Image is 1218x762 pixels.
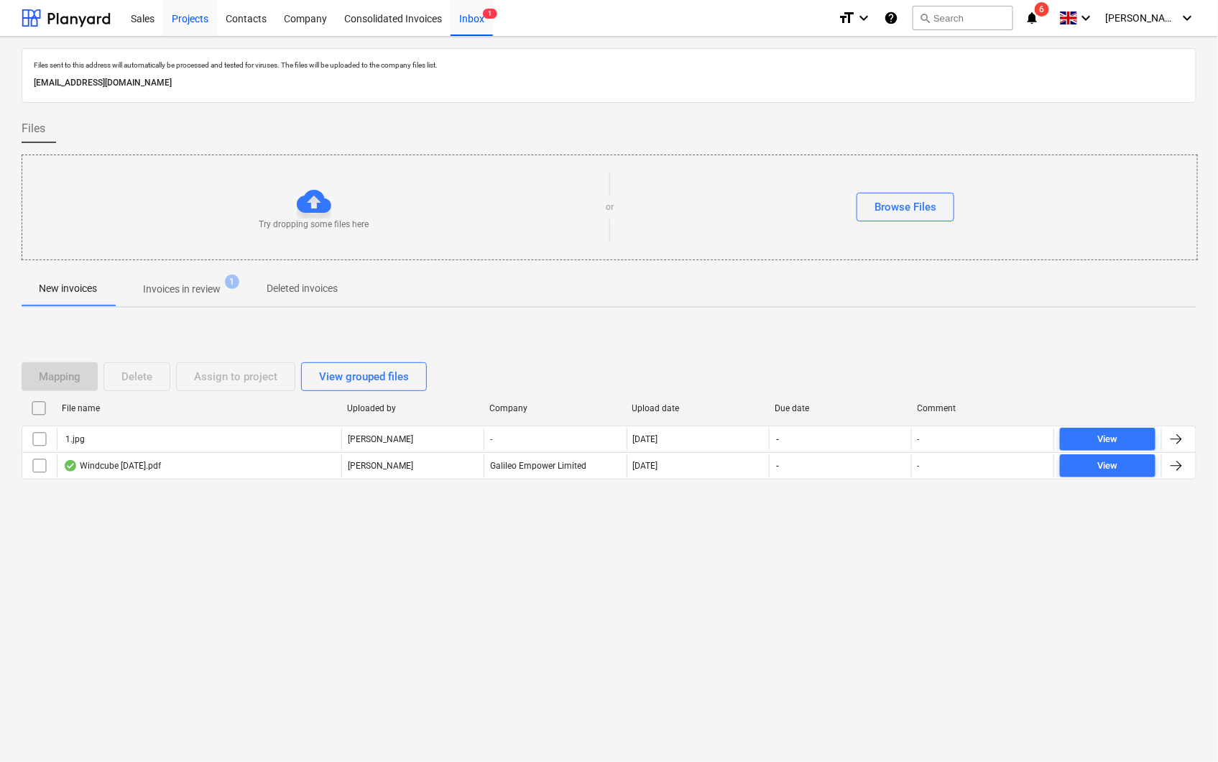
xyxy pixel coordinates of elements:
div: [DATE] [633,461,658,471]
p: [PERSON_NAME] [348,433,413,446]
p: Files sent to this address will automatically be processed and tested for viruses. The files will... [34,60,1184,70]
span: 1 [483,9,497,19]
div: 1.jpg [63,434,85,444]
i: notifications [1025,9,1039,27]
p: Deleted invoices [267,281,338,296]
div: - [918,461,920,471]
button: View [1060,428,1155,451]
p: Invoices in review [143,282,221,297]
div: View grouped files [319,367,409,386]
div: OCR finished [63,460,78,472]
i: keyboard_arrow_down [1179,9,1196,27]
div: View [1097,431,1117,448]
i: format_size [838,9,855,27]
button: Browse Files [857,193,954,221]
iframe: Chat Widget [1146,693,1218,762]
i: keyboard_arrow_down [1077,9,1094,27]
span: search [919,12,931,24]
span: 6 [1035,2,1049,17]
span: - [775,433,781,446]
button: Search [913,6,1013,30]
div: [DATE] [633,434,658,444]
div: Comment [918,403,1048,413]
p: [PERSON_NAME] [348,460,413,472]
p: New invoices [39,281,97,296]
div: Due date [775,403,905,413]
div: Try dropping some files hereorBrowse Files [22,155,1198,260]
div: Uploaded by [347,403,478,413]
div: - [918,434,920,444]
div: - [484,428,626,451]
div: Windcube [DATE].pdf [63,460,161,472]
div: Browse Files [875,198,936,216]
div: Galileo Empower Limited [484,454,626,477]
p: [EMAIL_ADDRESS][DOMAIN_NAME] [34,75,1184,91]
span: [PERSON_NAME] [1106,12,1178,24]
span: Files [22,120,45,137]
span: - [775,460,781,472]
div: Company [489,403,620,413]
div: Upload date [632,403,763,413]
i: keyboard_arrow_down [855,9,872,27]
div: View [1097,458,1117,474]
span: 1 [225,275,239,289]
p: or [606,201,614,214]
button: View grouped files [301,362,427,391]
p: Try dropping some files here [259,219,369,231]
button: View [1060,454,1155,477]
div: File name [62,403,336,413]
i: Knowledge base [884,9,898,27]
